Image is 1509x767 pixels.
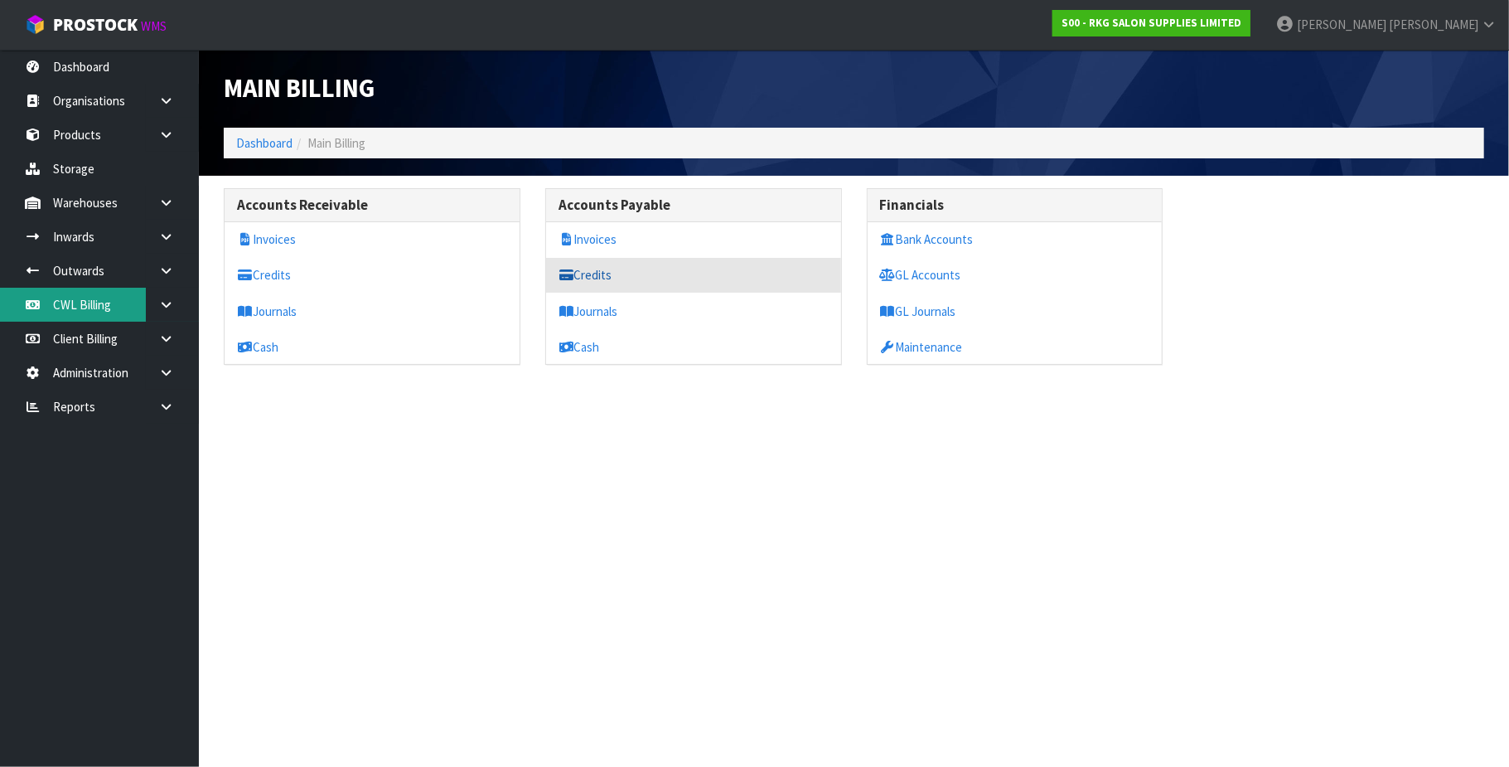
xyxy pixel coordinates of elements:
[141,18,167,34] small: WMS
[1297,17,1386,32] span: [PERSON_NAME]
[307,135,365,151] span: Main Billing
[868,294,1163,328] a: GL Journals
[225,294,520,328] a: Journals
[868,222,1163,256] a: Bank Accounts
[225,222,520,256] a: Invoices
[236,135,293,151] a: Dashboard
[1062,16,1241,30] strong: S00 - RKG SALON SUPPLIES LIMITED
[1389,17,1478,32] span: [PERSON_NAME]
[559,197,829,213] h3: Accounts Payable
[546,222,841,256] a: Invoices
[25,14,46,35] img: cube-alt.png
[868,330,1163,364] a: Maintenance
[546,294,841,328] a: Journals
[224,72,375,104] span: Main Billing
[225,330,520,364] a: Cash
[546,330,841,364] a: Cash
[225,258,520,292] a: Credits
[53,14,138,36] span: ProStock
[868,258,1163,292] a: GL Accounts
[237,197,507,213] h3: Accounts Receivable
[880,197,1150,213] h3: Financials
[546,258,841,292] a: Credits
[1052,10,1250,36] a: S00 - RKG SALON SUPPLIES LIMITED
